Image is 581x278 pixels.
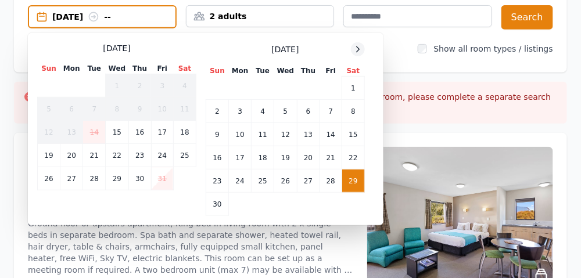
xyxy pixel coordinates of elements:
[128,98,151,121] td: 9
[252,100,274,123] td: 4
[151,121,173,144] td: 17
[274,100,297,123] td: 5
[83,144,106,167] td: 21
[106,167,128,190] td: 29
[297,146,320,169] td: 20
[206,146,229,169] td: 16
[60,98,83,121] td: 6
[128,121,151,144] td: 16
[229,66,252,77] th: Mon
[297,100,320,123] td: 6
[106,121,128,144] td: 15
[83,63,106,74] th: Tue
[320,123,342,146] td: 14
[252,169,274,193] td: 25
[206,193,229,216] td: 30
[229,123,252,146] td: 10
[206,169,229,193] td: 23
[106,98,128,121] td: 8
[128,74,151,98] td: 2
[38,121,60,144] td: 12
[83,98,106,121] td: 7
[174,121,196,144] td: 18
[106,63,128,74] th: Wed
[342,169,365,193] td: 29
[28,218,353,276] p: Ground floor or upstairs apartment, King bed in living room with 2 x single beds in separate bedr...
[174,144,196,167] td: 25
[206,66,229,77] th: Sun
[103,42,130,54] span: [DATE]
[60,121,83,144] td: 13
[342,123,365,146] td: 15
[106,144,128,167] td: 22
[342,66,365,77] th: Sat
[297,169,320,193] td: 27
[174,98,196,121] td: 11
[151,98,173,121] td: 10
[174,63,196,74] th: Sat
[174,74,196,98] td: 4
[206,123,229,146] td: 9
[274,169,297,193] td: 26
[501,5,553,30] button: Search
[52,11,175,23] div: [DATE] --
[38,144,60,167] td: 19
[229,100,252,123] td: 3
[342,100,365,123] td: 8
[274,146,297,169] td: 19
[297,66,320,77] th: Thu
[83,167,106,190] td: 28
[274,123,297,146] td: 12
[151,144,173,167] td: 24
[252,123,274,146] td: 11
[320,66,342,77] th: Fri
[434,44,553,53] label: Show all room types / listings
[320,146,342,169] td: 21
[106,74,128,98] td: 1
[128,63,151,74] th: Thu
[271,44,299,55] span: [DATE]
[128,144,151,167] td: 23
[151,63,173,74] th: Fri
[38,63,60,74] th: Sun
[320,100,342,123] td: 7
[206,100,229,123] td: 2
[60,167,83,190] td: 27
[252,66,274,77] th: Tue
[187,10,334,22] div: 2 adults
[38,98,60,121] td: 5
[151,74,173,98] td: 3
[229,146,252,169] td: 17
[83,121,106,144] td: 14
[342,77,365,100] td: 1
[252,146,274,169] td: 18
[128,167,151,190] td: 30
[229,169,252,193] td: 24
[38,167,60,190] td: 26
[274,66,297,77] th: Wed
[151,167,173,190] td: 31
[60,63,83,74] th: Mon
[342,146,365,169] td: 22
[60,144,83,167] td: 20
[297,123,320,146] td: 13
[320,169,342,193] td: 28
